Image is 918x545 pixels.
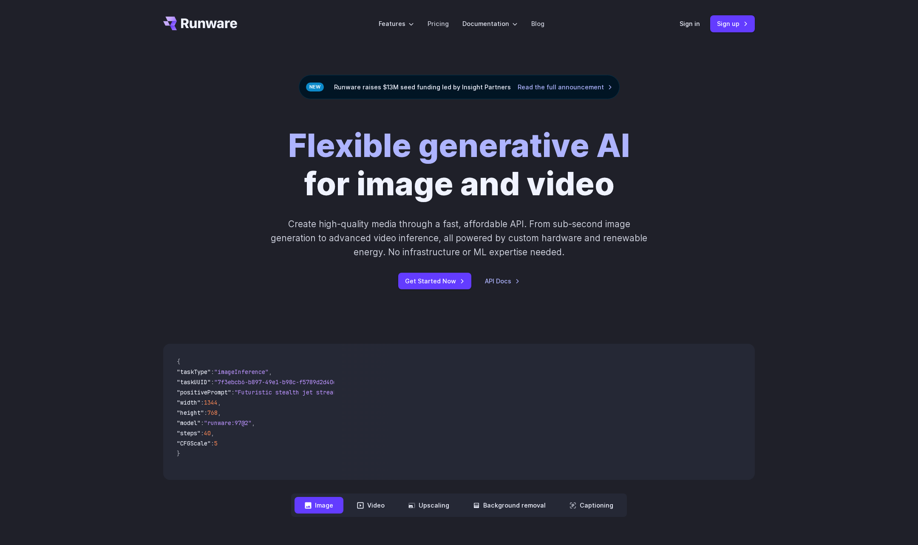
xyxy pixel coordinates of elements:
a: Get Started Now [398,273,471,289]
span: "imageInference" [214,368,269,376]
span: : [211,378,214,386]
label: Documentation [462,19,518,29]
span: "width" [177,399,201,406]
button: Captioning [559,497,623,514]
a: Sign in [680,19,700,29]
span: "7f3ebcb6-b897-49e1-b98c-f5789d2d40d7" [214,378,343,386]
span: : [211,439,214,447]
span: "runware:97@2" [204,419,252,427]
button: Background removal [463,497,556,514]
span: : [201,399,204,406]
span: , [211,429,214,437]
a: Pricing [428,19,449,29]
p: Create high-quality media through a fast, affordable API. From sub-second image generation to adv... [270,217,649,260]
span: 5 [214,439,218,447]
strong: Flexible generative AI [288,126,630,165]
span: , [252,419,255,427]
span: , [218,409,221,417]
a: Sign up [710,15,755,32]
span: , [218,399,221,406]
span: 40 [204,429,211,437]
span: "height" [177,409,204,417]
span: : [201,429,204,437]
span: "taskType" [177,368,211,376]
div: Runware raises $13M seed funding led by Insight Partners [299,75,620,99]
span: : [211,368,214,376]
span: : [201,419,204,427]
span: "steps" [177,429,201,437]
button: Upscaling [398,497,459,514]
span: { [177,358,180,365]
span: } [177,450,180,457]
span: : [231,388,235,396]
span: "Futuristic stealth jet streaking through a neon-lit cityscape with glowing purple exhaust" [235,388,544,396]
span: : [204,409,207,417]
span: , [269,368,272,376]
button: Image [295,497,343,514]
span: 1344 [204,399,218,406]
span: "model" [177,419,201,427]
a: Read the full announcement [518,82,612,92]
a: API Docs [485,276,520,286]
label: Features [379,19,414,29]
a: Blog [531,19,544,29]
span: "taskUUID" [177,378,211,386]
a: Go to / [163,17,237,30]
span: 768 [207,409,218,417]
button: Video [347,497,395,514]
span: "positivePrompt" [177,388,231,396]
h1: for image and video [288,126,630,203]
span: "CFGScale" [177,439,211,447]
